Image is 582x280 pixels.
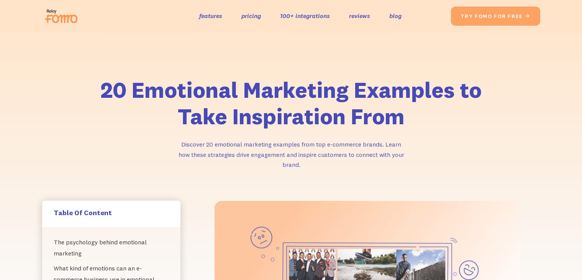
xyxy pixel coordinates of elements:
[525,13,531,20] span: 
[96,77,487,130] h1: 20 Emotional Marketing Examples to Take Inspiration From
[241,10,261,21] a: pricing
[54,235,169,261] a: The psychology behind emotional marketing
[349,10,370,21] a: reviews
[54,208,169,217] h5: Table Of Content
[199,10,222,21] a: features
[389,10,402,21] a: blog
[176,139,406,170] p: Discover 20 emotional marketing examples from top e-commerce brands. Learn how these strategies d...
[280,10,330,21] a: 100+ integrations
[451,7,540,26] a: try fomo for free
